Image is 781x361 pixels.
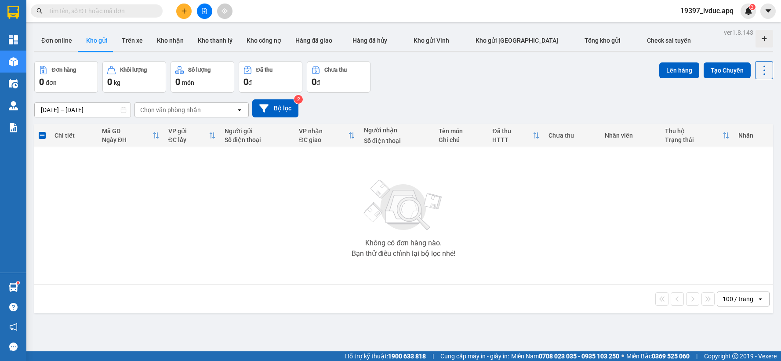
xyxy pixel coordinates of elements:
[364,127,430,134] div: Người nhận
[102,136,153,143] div: Ngày ĐH
[181,8,187,14] span: plus
[102,61,166,93] button: Khối lượng0kg
[661,124,734,147] th: Toggle SortBy
[107,77,112,87] span: 0
[440,351,509,361] span: Cung cấp máy in - giấy in:
[256,67,272,73] div: Đã thu
[745,7,752,15] img: icon-new-feature
[696,351,697,361] span: |
[252,99,298,117] button: Bộ lọc
[46,79,57,86] span: đơn
[756,30,773,47] div: Tạo kho hàng mới
[217,4,232,19] button: aim
[102,128,153,135] div: Mã GD
[605,132,657,139] div: Nhân viên
[52,67,76,73] div: Đơn hàng
[647,37,691,44] span: Check sai tuyến
[352,37,387,44] span: Hàng đã hủy
[115,30,150,51] button: Trên xe
[439,128,484,135] div: Tên món
[34,61,98,93] button: Đơn hàng0đơn
[197,4,212,19] button: file-add
[738,132,768,139] div: Nhãn
[539,353,619,360] strong: 0708 023 035 - 0935 103 250
[511,351,619,361] span: Miền Nam
[659,62,699,78] button: Lên hàng
[9,323,18,331] span: notification
[299,136,348,143] div: ĐC giao
[150,30,191,51] button: Kho nhận
[54,132,93,139] div: Chi tiết
[626,351,690,361] span: Miền Bắc
[201,8,207,14] span: file-add
[222,8,228,14] span: aim
[299,128,348,135] div: VP nhận
[225,128,291,135] div: Người gửi
[652,353,690,360] strong: 0369 525 060
[248,79,252,86] span: đ
[176,4,192,19] button: plus
[39,77,44,87] span: 0
[749,4,756,10] sup: 3
[432,351,434,361] span: |
[316,79,320,86] span: đ
[9,57,18,66] img: warehouse-icon
[492,136,533,143] div: HTTT
[79,30,115,51] button: Kho gửi
[476,37,558,44] span: Kho gửi [GEOGRAPHIC_DATA]
[171,61,234,93] button: Số lượng0món
[236,106,243,113] svg: open
[175,77,180,87] span: 0
[757,295,764,303] svg: open
[352,250,455,257] div: Bạn thử điều chỉnh lại bộ lọc nhé!
[188,67,211,73] div: Số lượng
[751,4,754,10] span: 3
[9,35,18,44] img: dashboard-icon
[732,353,738,359] span: copyright
[439,136,484,143] div: Ghi chú
[360,175,447,236] img: svg+xml;base64,PHN2ZyBjbGFzcz0ibGlzdC1wbHVnX19zdmciIHhtbG5zPSJodHRwOi8vd3d3LnczLm9yZy8yMDAwL3N2Zy...
[114,79,120,86] span: kg
[549,132,596,139] div: Chưa thu
[307,61,371,93] button: Chưa thu0đ
[98,124,164,147] th: Toggle SortBy
[345,351,426,361] span: Hỗ trợ kỹ thuật:
[665,136,723,143] div: Trạng thái
[364,137,430,144] div: Số điện thoại
[243,77,248,87] span: 0
[324,67,347,73] div: Chưa thu
[182,79,194,86] span: món
[585,37,621,44] span: Tổng kho gửi
[120,67,147,73] div: Khối lượng
[239,61,302,93] button: Đã thu0đ
[164,124,220,147] th: Toggle SortBy
[9,343,18,351] span: message
[488,124,544,147] th: Toggle SortBy
[312,77,316,87] span: 0
[365,240,442,247] div: Không có đơn hàng nào.
[760,4,776,19] button: caret-down
[168,136,209,143] div: ĐC lấy
[9,79,18,88] img: warehouse-icon
[9,283,18,292] img: warehouse-icon
[35,103,131,117] input: Select a date range.
[240,30,288,51] button: Kho công nợ
[673,5,741,16] span: 19397_lvduc.apq
[764,7,772,15] span: caret-down
[9,123,18,132] img: solution-icon
[723,295,753,303] div: 100 / trang
[388,353,426,360] strong: 1900 633 818
[7,6,19,19] img: logo-vxr
[294,124,359,147] th: Toggle SortBy
[34,30,79,51] button: Đơn online
[724,28,753,37] div: ver 1.8.143
[492,128,533,135] div: Đã thu
[665,128,723,135] div: Thu hộ
[48,6,152,16] input: Tìm tên, số ĐT hoặc mã đơn
[140,106,201,114] div: Chọn văn phòng nhận
[36,8,43,14] span: search
[288,30,339,51] button: Hàng đã giao
[9,303,18,311] span: question-circle
[17,281,19,284] sup: 1
[294,95,303,104] sup: 2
